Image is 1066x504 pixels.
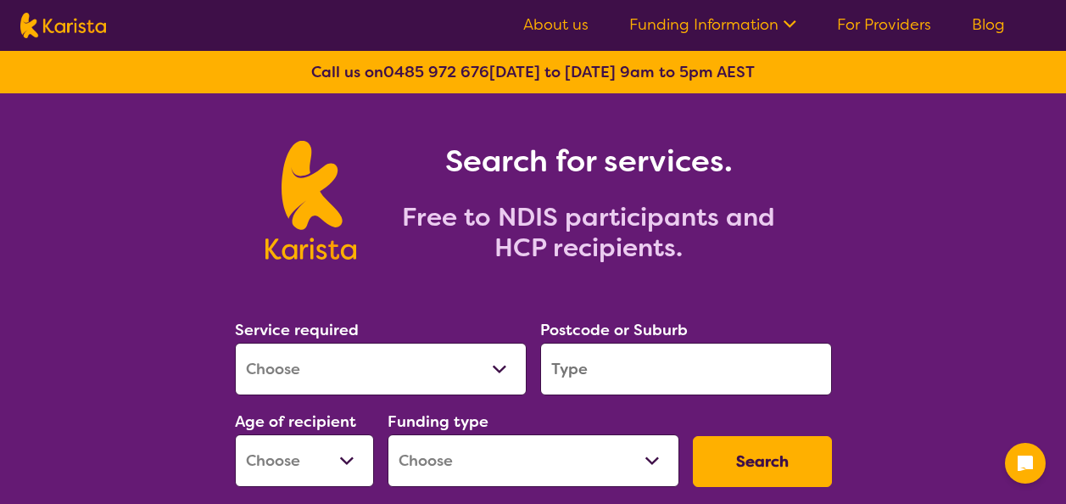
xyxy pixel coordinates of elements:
img: Karista logo [20,13,106,38]
b: Call us on [DATE] to [DATE] 9am to 5pm AEST [311,62,755,82]
a: Blog [972,14,1005,35]
h2: Free to NDIS participants and HCP recipients. [377,202,801,263]
a: 0485 972 676 [383,62,489,82]
label: Service required [235,320,359,340]
img: Karista logo [265,141,356,260]
a: About us [523,14,589,35]
label: Age of recipient [235,412,356,432]
a: Funding Information [629,14,796,35]
label: Funding type [388,412,488,432]
h1: Search for services. [377,141,801,182]
label: Postcode or Suburb [540,320,688,340]
button: Search [693,436,832,487]
input: Type [540,343,832,395]
a: For Providers [837,14,931,35]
